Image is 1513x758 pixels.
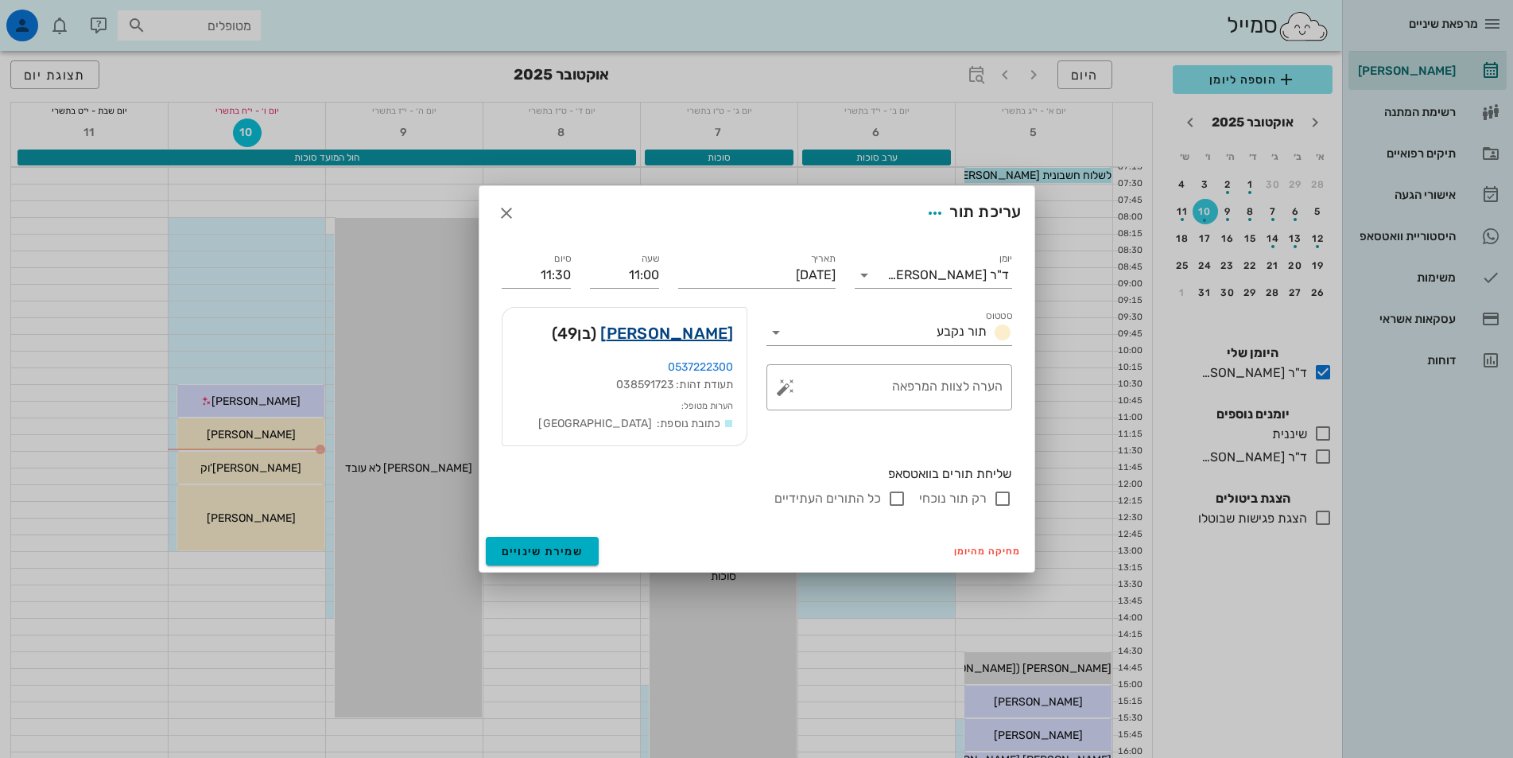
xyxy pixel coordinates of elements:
label: רק תור נוכחי [919,491,987,507]
button: שמירת שינויים [486,537,599,566]
div: סטטוסתור נקבע [766,320,1012,345]
label: סיום [554,253,571,265]
div: עריכת תור [921,199,1021,227]
a: 0537222300 [668,360,734,374]
a: [PERSON_NAME] [600,321,733,346]
small: הערות מטופל: [681,401,733,411]
span: מחיקה מהיומן [954,546,1022,557]
span: שמירת שינויים [502,545,584,558]
span: 49 [557,324,578,343]
label: סטטוס [986,310,1012,322]
label: שעה [641,253,659,265]
button: מחיקה מהיומן [948,540,1028,562]
label: תאריך [810,253,836,265]
label: כל התורים העתידיים [774,491,881,507]
div: שליחת תורים בוואטסאפ [502,465,1012,483]
div: ד"ר [PERSON_NAME] [887,268,1009,282]
div: תעודת זהות: 038591723 [515,376,734,394]
span: כתובת נוספת: [GEOGRAPHIC_DATA] [538,417,720,430]
div: יומןד"ר [PERSON_NAME] [855,262,1012,288]
span: תור נקבע [937,324,987,339]
label: יומן [999,253,1012,265]
span: (בן ) [552,321,597,346]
